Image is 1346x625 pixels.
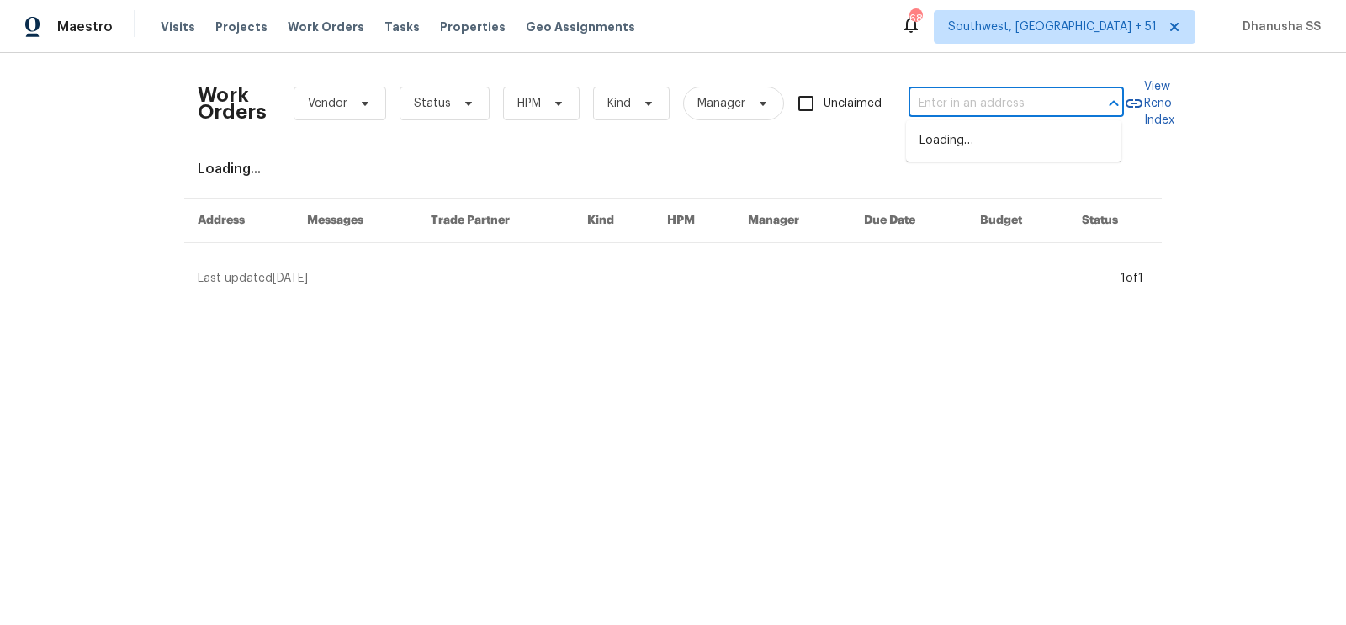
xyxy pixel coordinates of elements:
[574,199,654,243] th: Kind
[414,95,451,112] span: Status
[384,21,420,33] span: Tasks
[440,19,506,35] span: Properties
[909,91,1077,117] input: Enter in an address
[526,19,635,35] span: Geo Assignments
[1124,78,1174,129] a: View Reno Index
[734,199,851,243] th: Manager
[57,19,113,35] span: Maestro
[215,19,268,35] span: Projects
[1102,92,1126,115] button: Close
[967,199,1068,243] th: Budget
[288,19,364,35] span: Work Orders
[273,273,308,284] span: [DATE]
[198,87,267,120] h2: Work Orders
[1121,270,1143,287] div: 1 of 1
[948,19,1157,35] span: Southwest, [GEOGRAPHIC_DATA] + 51
[909,10,921,27] div: 684
[198,270,1115,287] div: Last updated
[607,95,631,112] span: Kind
[851,199,967,243] th: Due Date
[161,19,195,35] span: Visits
[308,95,347,112] span: Vendor
[417,199,575,243] th: Trade Partner
[697,95,745,112] span: Manager
[1068,199,1162,243] th: Status
[906,120,1121,162] div: Loading…
[1236,19,1321,35] span: Dhanusha SS
[184,199,294,243] th: Address
[824,95,882,113] span: Unclaimed
[294,199,417,243] th: Messages
[517,95,541,112] span: HPM
[654,199,734,243] th: HPM
[198,161,1148,177] div: Loading...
